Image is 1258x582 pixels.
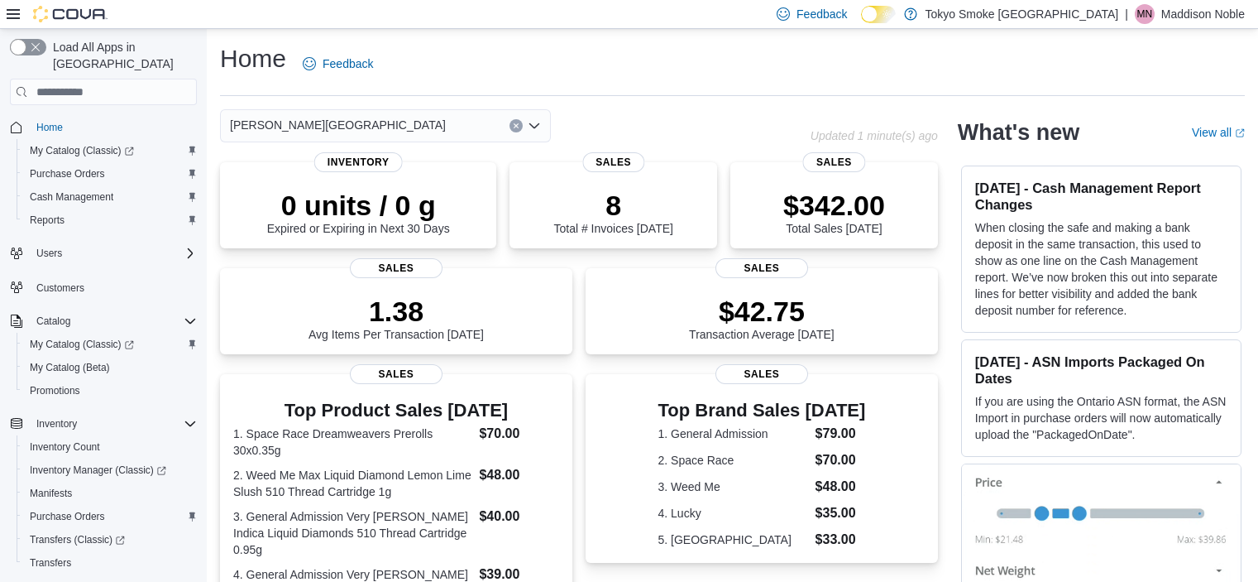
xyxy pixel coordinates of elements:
[23,210,197,230] span: Reports
[861,6,896,23] input: Dark Mode
[975,393,1227,443] p: If you are using the Ontario ASN format, the ASN Import in purchase orders will now automatically...
[658,505,809,522] dt: 4. Lucky
[23,507,197,527] span: Purchase Orders
[1125,4,1128,24] p: |
[23,164,197,184] span: Purchase Orders
[658,426,809,442] dt: 1. General Admission
[17,435,203,459] button: Inventory Count
[30,117,197,137] span: Home
[715,364,808,384] span: Sales
[816,503,866,523] dd: $35.00
[23,334,141,354] a: My Catalog (Classic)
[23,334,197,354] span: My Catalog (Classic)
[30,384,80,397] span: Promotions
[230,115,446,135] span: [PERSON_NAME][GEOGRAPHIC_DATA]
[30,214,65,227] span: Reports
[17,356,203,379] button: My Catalog (Beta)
[17,528,203,551] a: Transfers (Classic)
[715,258,808,278] span: Sales
[323,55,373,72] span: Feedback
[975,180,1227,213] h3: [DATE] - Cash Management Report Changes
[30,167,105,180] span: Purchase Orders
[30,414,84,434] button: Inventory
[36,247,62,260] span: Users
[23,553,197,573] span: Transfers
[30,510,105,523] span: Purchase Orders
[816,477,866,497] dd: $48.00
[296,47,380,80] a: Feedback
[658,479,809,495] dt: 3. Weed Me
[3,412,203,435] button: Inventory
[30,414,197,434] span: Inventory
[3,242,203,265] button: Users
[3,115,203,139] button: Home
[350,364,442,384] span: Sales
[479,507,558,527] dd: $40.00
[23,483,79,503] a: Manifests
[23,381,87,401] a: Promotions
[23,460,173,480] a: Inventory Manager (Classic)
[36,121,63,134] span: Home
[23,437,107,457] a: Inventory Count
[23,381,197,401] span: Promotions
[23,210,71,230] a: Reports
[30,464,166,477] span: Inventory Manager (Classic)
[309,295,484,328] p: 1.38
[528,119,541,132] button: Open list of options
[1161,4,1245,24] p: Maddison Noble
[30,556,71,570] span: Transfers
[30,144,134,157] span: My Catalog (Classic)
[796,6,847,22] span: Feedback
[479,424,558,444] dd: $70.00
[23,358,197,378] span: My Catalog (Beta)
[1136,4,1152,24] span: MN
[23,141,141,161] a: My Catalog (Classic)
[1192,126,1245,139] a: View allExternal link
[816,424,866,444] dd: $79.00
[30,278,91,298] a: Customers
[36,281,84,295] span: Customers
[17,459,203,482] a: Inventory Manager (Classic)
[816,530,866,550] dd: $33.00
[30,311,77,331] button: Catalog
[975,354,1227,387] h3: [DATE] - ASN Imports Packaged On Dates
[1235,128,1245,138] svg: External link
[30,487,72,500] span: Manifests
[509,119,523,132] button: Clear input
[658,401,866,421] h3: Top Brand Sales [DATE]
[926,4,1119,24] p: Tokyo Smoke [GEOGRAPHIC_DATA]
[46,39,197,72] span: Load All Apps in [GEOGRAPHIC_DATA]
[803,152,865,172] span: Sales
[30,277,197,297] span: Customers
[811,129,938,142] p: Updated 1 minute(s) ago
[17,379,203,402] button: Promotions
[658,531,809,548] dt: 5. [GEOGRAPHIC_DATA]
[233,401,559,421] h3: Top Product Sales [DATE]
[23,187,197,207] span: Cash Management
[33,6,108,22] img: Cova
[582,152,644,172] span: Sales
[17,209,203,232] button: Reports
[23,141,197,161] span: My Catalog (Classic)
[30,190,113,204] span: Cash Management
[23,553,78,573] a: Transfers
[17,162,203,185] button: Purchase Orders
[30,243,69,263] button: Users
[689,295,835,341] div: Transaction Average [DATE]
[30,243,197,263] span: Users
[30,533,125,546] span: Transfers (Classic)
[23,530,197,550] span: Transfers (Classic)
[17,185,203,209] button: Cash Management
[314,152,403,172] span: Inventory
[23,437,197,457] span: Inventory Count
[220,42,286,75] h1: Home
[23,530,132,550] a: Transfers (Classic)
[17,482,203,505] button: Manifests
[958,119,1079,146] h2: What's new
[309,295,484,341] div: Avg Items Per Transaction [DATE]
[17,333,203,356] a: My Catalog (Classic)
[267,189,450,235] div: Expired or Expiring in Next 30 Days
[30,118,69,137] a: Home
[3,310,203,333] button: Catalog
[17,505,203,528] button: Purchase Orders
